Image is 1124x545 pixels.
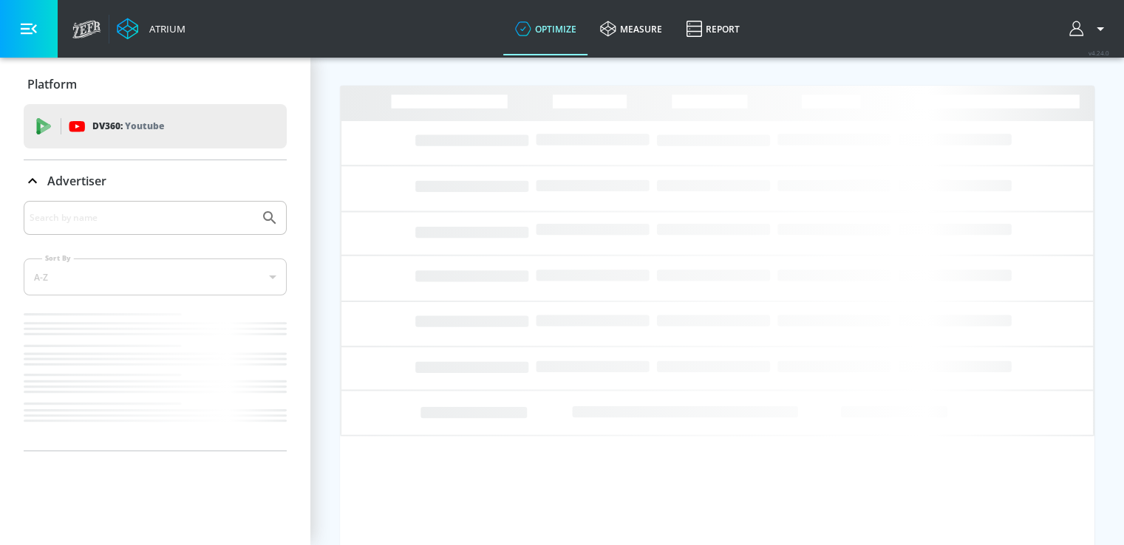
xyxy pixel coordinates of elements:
p: Youtube [125,118,164,134]
nav: list of Advertiser [24,307,287,450]
div: Advertiser [24,201,287,450]
a: optimize [503,2,588,55]
p: DV360: [92,118,164,134]
a: Atrium [117,18,185,40]
input: Search by name [30,208,253,227]
p: Advertiser [47,173,106,189]
a: Report [674,2,752,55]
div: A-Z [24,258,287,295]
a: measure [588,2,674,55]
span: v 4.24.0 [1089,49,1109,57]
label: Sort By [42,253,74,263]
div: Atrium [143,22,185,35]
p: Platform [27,76,77,92]
div: DV360: Youtube [24,104,287,148]
div: Advertiser [24,160,287,202]
div: Platform [24,64,287,105]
